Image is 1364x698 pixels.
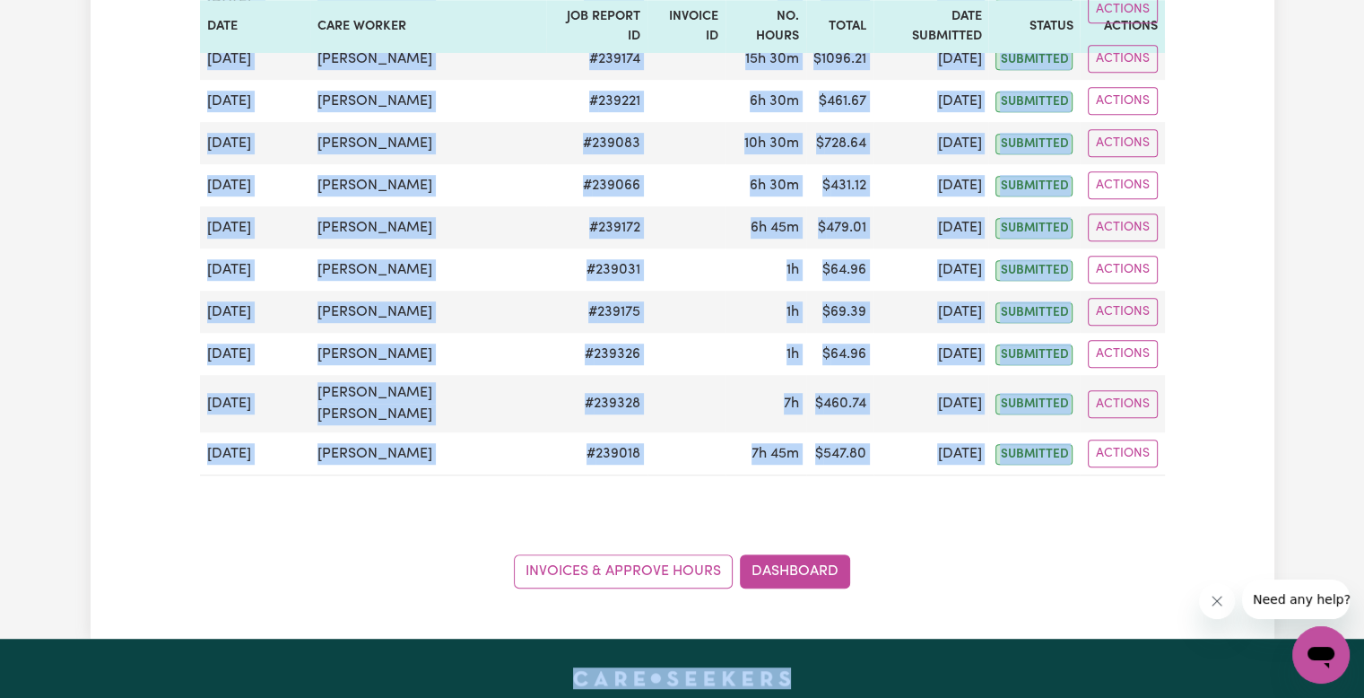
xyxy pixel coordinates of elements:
span: 1 hour [786,347,799,362]
td: [PERSON_NAME] [310,206,546,249]
button: Actions [1088,45,1158,73]
td: $ 64.96 [806,333,873,375]
td: [DATE] [200,333,311,375]
td: [PERSON_NAME] [PERSON_NAME] [310,375,546,432]
td: [DATE] [873,291,988,333]
span: 6 hours 30 minutes [750,179,799,193]
td: [DATE] [873,122,988,164]
td: [DATE] [200,38,311,80]
span: 6 hours 45 minutes [751,221,799,235]
span: submitted [995,92,1073,112]
td: $ 64.96 [806,249,873,291]
span: submitted [995,394,1073,414]
td: [PERSON_NAME] [310,249,546,291]
td: # 239018 [546,432,647,476]
button: Actions [1088,298,1158,326]
td: [DATE] [200,375,311,432]
a: Dashboard [740,554,850,589]
td: [DATE] [873,333,988,375]
button: Actions [1088,129,1158,157]
button: Actions [1088,440,1158,467]
span: 7 hours 45 minutes [752,447,799,461]
td: [DATE] [873,206,988,249]
td: $ 460.74 [806,375,873,432]
td: # 239175 [546,291,647,333]
td: [PERSON_NAME] [310,122,546,164]
td: $ 69.39 [806,291,873,333]
span: submitted [995,302,1073,323]
td: # 239174 [546,38,647,80]
span: 15 hours 30 minutes [745,52,799,66]
button: Actions [1088,256,1158,284]
span: 10 hours 30 minutes [744,136,799,151]
span: 1 hour [786,305,799,319]
iframe: Message from company [1242,580,1350,619]
span: submitted [995,176,1073,196]
td: [DATE] [200,206,311,249]
td: [PERSON_NAME] [310,164,546,206]
td: [DATE] [200,122,311,164]
span: submitted [995,134,1073,154]
span: submitted [995,345,1073,365]
span: Need any help? [11,13,109,27]
td: $ 1096.21 [806,38,873,80]
iframe: Button to launch messaging window [1292,626,1350,684]
td: [DATE] [200,291,311,333]
td: # 239172 [546,206,647,249]
td: [DATE] [200,80,311,122]
td: [DATE] [200,249,311,291]
td: [DATE] [873,80,988,122]
td: [DATE] [873,38,988,80]
td: # 239328 [546,375,647,432]
td: $ 728.64 [806,122,873,164]
td: # 239221 [546,80,647,122]
span: submitted [995,49,1073,70]
button: Actions [1088,87,1158,115]
span: submitted [995,218,1073,239]
span: 7 hours [784,397,799,411]
td: $ 479.01 [806,206,873,249]
td: [DATE] [873,375,988,432]
td: [PERSON_NAME] [310,80,546,122]
td: $ 547.80 [806,432,873,476]
td: $ 461.67 [806,80,873,122]
button: Actions [1088,390,1158,418]
td: [DATE] [873,164,988,206]
td: [DATE] [873,249,988,291]
td: # 239031 [546,249,647,291]
iframe: Close message [1199,583,1235,619]
span: 6 hours 30 minutes [750,94,799,109]
button: Actions [1088,340,1158,368]
td: # 239326 [546,333,647,375]
td: [DATE] [200,164,311,206]
td: [DATE] [200,432,311,476]
span: submitted [995,260,1073,281]
button: Actions [1088,171,1158,199]
td: # 239083 [546,122,647,164]
td: [DATE] [873,432,988,476]
td: [PERSON_NAME] [310,291,546,333]
button: Actions [1088,214,1158,241]
a: Careseekers home page [573,671,791,685]
td: [PERSON_NAME] [310,432,546,476]
td: $ 431.12 [806,164,873,206]
td: [PERSON_NAME] [310,38,546,80]
span: submitted [995,444,1073,465]
td: # 239066 [546,164,647,206]
a: Invoices & Approve Hours [514,554,733,589]
td: [PERSON_NAME] [310,333,546,375]
span: 1 hour [786,263,799,277]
